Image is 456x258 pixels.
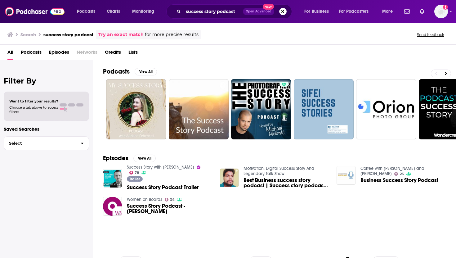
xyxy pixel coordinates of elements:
span: Networks [77,47,97,60]
button: Send feedback [415,32,446,37]
a: Business Success Story Podcast [360,178,438,183]
span: for more precise results [145,31,199,38]
span: Trailer [129,177,140,181]
a: All [7,47,13,60]
a: Try an exact match [98,31,144,38]
a: 34 [165,198,175,201]
a: Motivation, Digital Success Story And Legendary Talk Show [244,166,314,176]
span: Podcasts [77,7,95,16]
button: open menu [73,7,103,16]
a: Credits [105,47,121,60]
button: open menu [300,7,337,16]
h3: Search [20,32,36,38]
span: For Podcasters [339,7,369,16]
button: Select [4,136,89,150]
span: Monitoring [132,7,154,16]
span: Choose a tab above to access filters. [9,105,58,114]
h3: success story podcast [43,32,93,38]
a: Podcasts [21,47,42,60]
img: Best Business success story podcast | Success story podcast I Business motivation [220,169,239,188]
span: For Business [304,7,329,16]
button: View All [135,68,157,75]
span: 34 [170,198,175,201]
a: 23 [394,172,404,176]
span: 78 [135,171,139,174]
h2: Episodes [103,154,128,162]
a: 78 [129,171,139,174]
span: Logged in as megcassidy [434,5,448,18]
img: Success Story Podcast Trailer [103,169,122,188]
a: PodcastsView All [103,68,157,75]
img: Success Story Podcast - Ama Ocansey [103,197,122,216]
button: View All [133,155,156,162]
a: Success Story Podcast Trailer [127,185,199,190]
span: Select [4,141,76,145]
img: User Profile [434,5,448,18]
span: More [382,7,393,16]
img: Podchaser - Follow, Share and Rate Podcasts [5,6,65,17]
a: Best Business success story podcast | Success story podcast I Business motivation [244,178,329,188]
h2: Filter By [4,76,89,85]
span: New [263,4,274,10]
span: 23 [400,173,404,175]
a: Success Story with Scott D. Clary [127,165,194,170]
p: Saved Searches [4,126,89,132]
input: Search podcasts, credits, & more... [183,7,243,16]
a: Show notifications dropdown [417,6,427,17]
div: Search podcasts, credits, & more... [172,4,298,19]
a: Success Story Podcast - Ama Ocansey [127,203,212,214]
span: Want to filter your results? [9,99,58,103]
h2: Podcasts [103,68,130,75]
a: Show notifications dropdown [402,6,412,17]
a: Lists [128,47,138,60]
button: Open AdvancedNew [243,8,274,15]
button: open menu [378,7,400,16]
svg: Add a profile image [443,5,448,10]
a: Coffee with Craig and James [360,166,424,176]
span: Success Story Podcast - [PERSON_NAME] [127,203,212,214]
img: Business Success Story Podcast [337,166,355,185]
a: Charts [103,7,124,16]
a: EpisodesView All [103,154,156,162]
a: Episodes [49,47,69,60]
button: open menu [335,7,378,16]
button: open menu [128,7,162,16]
a: Women on Boards [127,197,162,202]
span: Open Advanced [246,10,271,13]
span: Charts [107,7,120,16]
button: Show profile menu [434,5,448,18]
